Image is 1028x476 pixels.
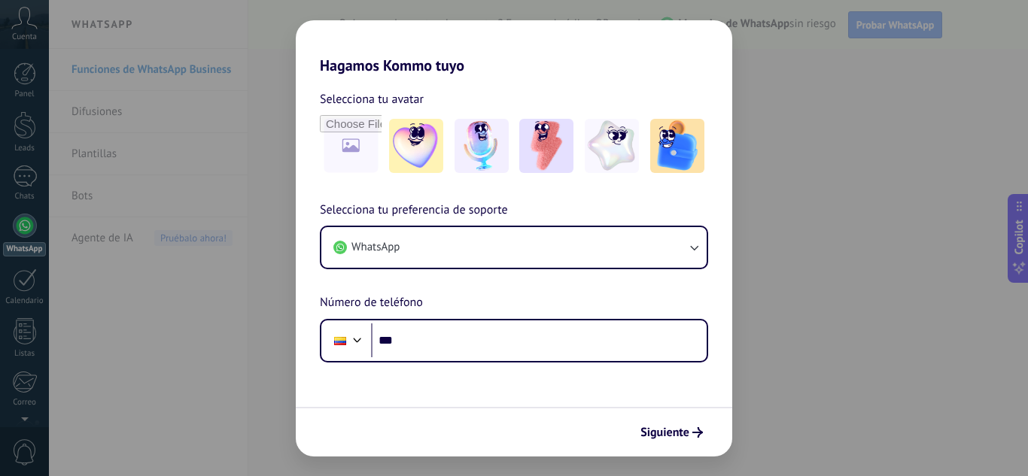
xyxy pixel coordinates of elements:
button: WhatsApp [321,227,707,268]
button: Siguiente [634,420,710,445]
img: -1.jpeg [389,119,443,173]
h2: Hagamos Kommo tuyo [296,20,732,74]
div: Colombia: + 57 [326,325,354,356]
span: Número de teléfono [320,293,423,313]
span: WhatsApp [351,240,400,255]
span: Selecciona tu avatar [320,89,424,109]
span: Selecciona tu preferencia de soporte [320,201,508,220]
img: -4.jpeg [585,119,639,173]
img: -3.jpeg [519,119,573,173]
span: Siguiente [640,427,689,438]
img: -2.jpeg [455,119,509,173]
img: -5.jpeg [650,119,704,173]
